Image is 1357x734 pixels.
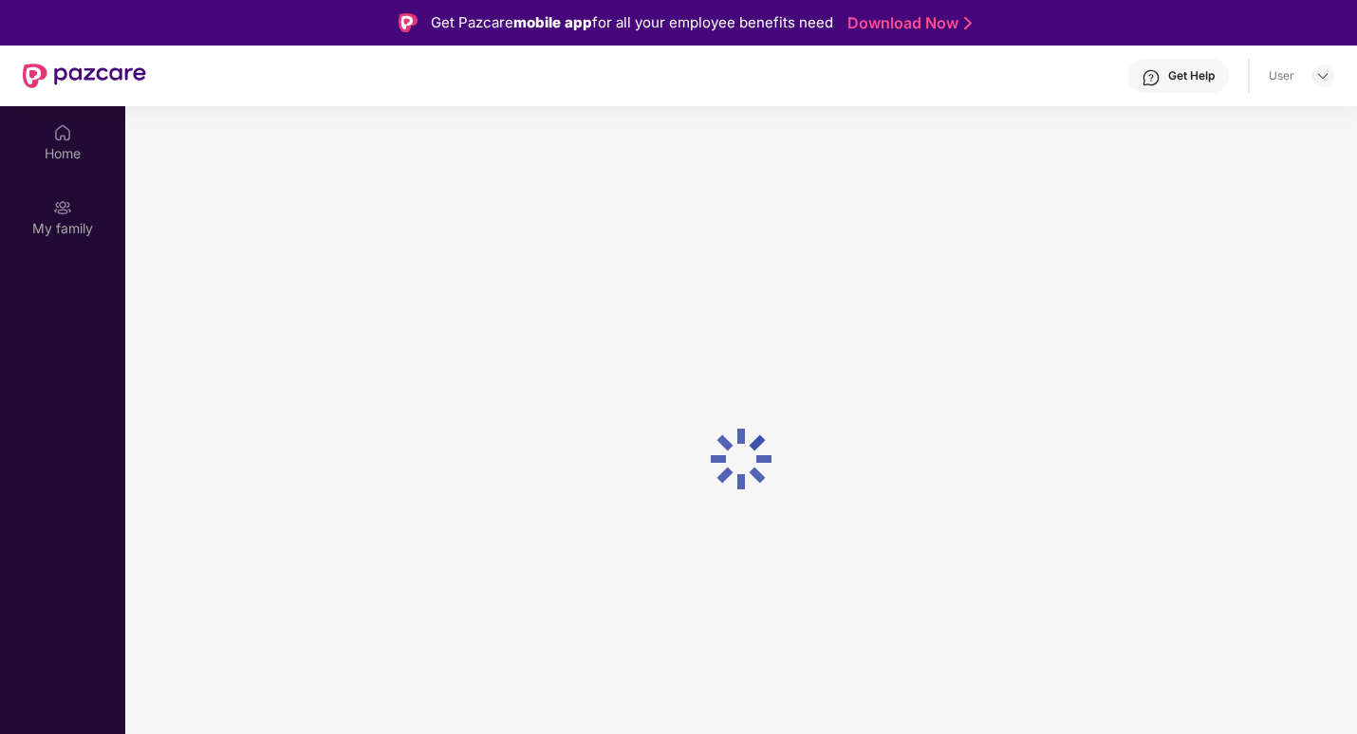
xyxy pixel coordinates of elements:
img: Logo [399,13,418,32]
img: Stroke [964,13,972,33]
img: svg+xml;base64,PHN2ZyBpZD0iSG9tZSIgeG1sbnM9Imh0dHA6Ly93d3cudzMub3JnLzIwMDAvc3ZnIiB3aWR0aD0iMjAiIG... [53,123,72,142]
div: User [1269,68,1294,83]
img: svg+xml;base64,PHN2ZyB3aWR0aD0iMjAiIGhlaWdodD0iMjAiIHZpZXdCb3g9IjAgMCAyMCAyMCIgZmlsbD0ibm9uZSIgeG... [53,198,72,217]
img: New Pazcare Logo [23,64,146,88]
a: Download Now [847,13,966,33]
div: Get Help [1168,68,1215,83]
img: svg+xml;base64,PHN2ZyBpZD0iRHJvcGRvd24tMzJ4MzIiIHhtbG5zPSJodHRwOi8vd3d3LnczLm9yZy8yMDAwL3N2ZyIgd2... [1315,68,1330,83]
strong: mobile app [513,13,592,31]
img: svg+xml;base64,PHN2ZyBpZD0iSGVscC0zMngzMiIgeG1sbnM9Imh0dHA6Ly93d3cudzMub3JnLzIwMDAvc3ZnIiB3aWR0aD... [1142,68,1161,87]
div: Get Pazcare for all your employee benefits need [431,11,833,34]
